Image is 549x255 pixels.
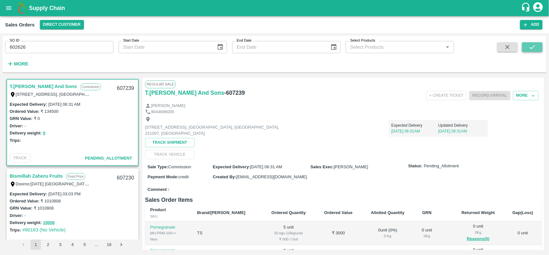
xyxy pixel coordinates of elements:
[148,187,169,193] label: Comment :
[29,4,521,13] a: Supply Chain
[457,223,499,243] div: 0 unit
[469,93,510,98] span: Please dispatch the trip before ending
[145,195,541,204] h6: Sales Order Items
[224,88,245,97] h6: - 607239
[10,82,77,91] a: T.[PERSON_NAME] And Sons
[10,191,47,196] label: Expected Delivery :
[214,41,226,53] button: Choose date
[150,224,187,230] p: Pomegranate
[16,2,29,15] img: logo
[145,124,290,136] p: [STREET_ADDRESS], [GEOGRAPHIC_DATA], [GEOGRAPHIC_DATA], 221007, [GEOGRAPHIC_DATA]
[43,130,45,137] button: 0
[17,240,127,250] nav: pagination navigation
[150,236,187,242] div: New
[521,2,532,14] div: customer-support
[367,227,409,239] div: 0 unit ( 0 %)
[119,41,212,53] input: Start Date
[151,103,185,109] p: [PERSON_NAME]
[10,213,23,218] label: Driver:
[150,207,166,212] b: Product
[145,138,195,147] button: Track Shipment
[424,163,459,169] span: Pending_Allotment
[145,88,224,97] a: T.[PERSON_NAME] And Sons
[1,1,16,15] button: open drawer
[10,206,32,211] label: GRN Value:
[5,21,35,29] div: Sales Orders
[24,213,26,218] label: -
[419,233,435,239] div: 0 Kg
[10,109,39,114] label: Ordered Value:
[408,163,423,169] label: Status:
[41,109,58,114] label: ₹ 134500
[168,164,191,169] span: Commission
[151,109,174,115] p: 9044686005
[150,213,187,219] div: SKU
[16,181,439,186] label: Doorno:[DATE] [GEOGRAPHIC_DATA] Kedareswarapet, Doorno:[DATE] [GEOGRAPHIC_DATA] [GEOGRAPHIC_DATA]...
[178,174,189,179] span: credit
[31,240,41,250] button: page 1
[328,41,340,53] button: Choose date
[371,210,405,215] b: Allotted Quantity
[104,240,114,250] button: Go to page 16
[5,58,30,69] button: More
[504,221,541,245] td: 0 unit
[10,102,47,107] label: Expected Delivery :
[10,116,32,121] label: GRN Value:
[532,1,544,15] div: account of current user
[213,174,236,179] label: Created By :
[148,164,168,169] label: Sale Type :
[48,191,80,196] label: [DATE] 03:03 PM
[43,219,55,227] button: 10008
[10,199,39,203] label: Ordered Value:
[513,91,539,100] button: More
[444,43,452,51] button: Open
[5,41,114,53] input: Enter SO ID
[85,156,132,161] span: Pending_Allotment
[14,61,28,66] strong: More
[311,164,334,169] label: Sales Exec :
[10,172,63,180] a: Bismillah Zaheru Fruits
[271,210,306,215] b: Ordered Quantity
[113,171,138,186] div: 607230
[145,80,176,88] span: Regular Sale
[10,123,23,128] label: Driver:
[457,230,499,235] div: 0 Kg
[237,38,252,43] label: End Date
[150,248,187,254] p: Pomegranate
[113,81,138,96] div: 607239
[148,174,178,179] label: Payment Mode :
[116,240,126,250] button: Go to next page
[422,210,432,215] b: GRN
[55,240,65,250] button: Go to page 3
[462,210,495,215] b: Returned Weight
[10,220,42,225] label: Delivery weight:
[22,227,66,232] a: #90163 (No Vehicle)
[438,128,485,134] p: [DATE] 06:31AM
[419,227,435,239] div: 0 unit
[48,102,80,107] label: [DATE] 06:31 AM
[267,230,310,236] div: 50 kgs (10kg/unit)
[43,240,53,250] button: Go to page 2
[367,233,409,239] div: 0 Kg
[29,5,65,11] b: Supply Chain
[67,240,78,250] button: Go to page 4
[512,210,533,215] b: Gap(Loss)
[232,41,325,53] input: End Date
[438,123,485,128] p: Updated Delivery
[391,128,438,134] p: [DATE] 06:31AM
[66,173,85,180] p: Fixed Price
[267,236,310,242] div: ₹ 600 / Unit
[150,230,187,236] div: MH-PRM-100++
[34,116,40,121] label: ₹ 0
[324,210,352,215] b: Ordered Value
[10,138,21,143] label: Trips:
[10,228,21,232] label: Trips:
[236,174,307,179] span: [EMAIL_ADDRESS][DOMAIN_NAME]
[334,164,368,169] span: [PERSON_NAME]
[79,240,90,250] button: Go to page 5
[10,38,19,43] label: SO ID
[123,38,139,43] label: Start Date
[250,164,282,169] span: [DATE] 06:31 AM
[197,210,245,215] b: Brand/[PERSON_NAME]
